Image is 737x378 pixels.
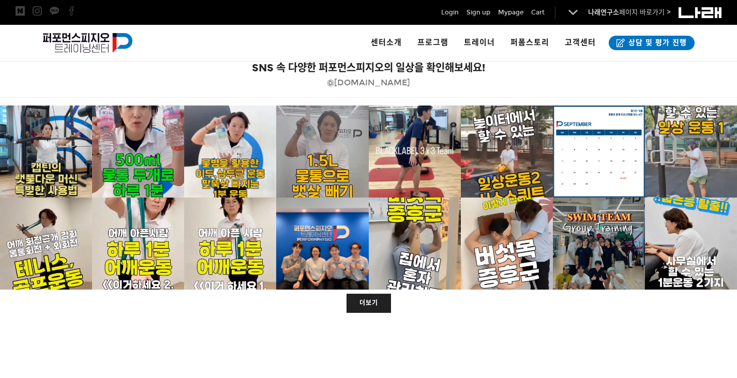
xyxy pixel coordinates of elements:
[327,79,410,87] a: @[DOMAIN_NAME]
[531,7,545,18] a: Cart
[565,38,596,47] span: 고객센터
[510,38,549,47] span: 퍼폼스토리
[498,7,523,18] a: Mypage
[456,25,503,61] a: 트레이너
[588,8,619,17] strong: 나래연구소
[327,78,410,87] span: @[DOMAIN_NAME]
[557,25,604,61] a: 고객센터
[625,38,687,48] span: 상담 및 평가 진행
[503,25,557,61] a: 퍼폼스토리
[252,62,485,74] span: SNS 속 다양한 퍼포먼스피지오의 일상을 확인해보세요!
[371,38,402,47] span: 센터소개
[588,8,671,17] a: 나래연구소페이지 바로가기 >
[441,7,459,18] a: Login
[347,294,391,313] a: 더보기
[410,25,456,61] a: 프로그램
[417,38,448,47] span: 프로그램
[363,25,410,61] a: 센터소개
[464,38,495,47] span: 트레이너
[609,36,695,50] a: 상담 및 평가 진행
[467,7,490,18] a: Sign up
